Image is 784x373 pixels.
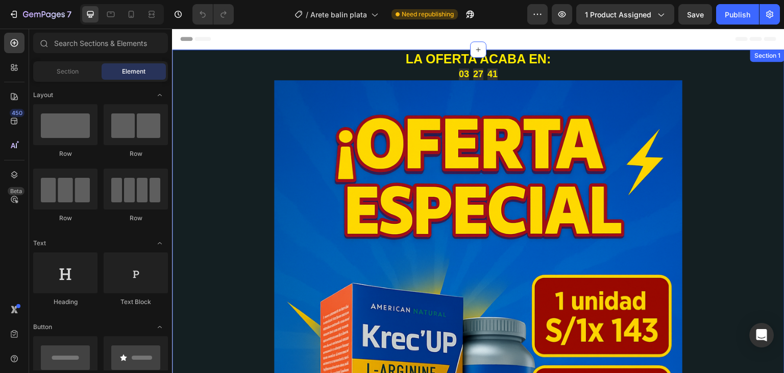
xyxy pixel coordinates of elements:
div: Row [33,149,97,158]
div: Open Intercom Messenger [749,323,774,347]
span: Toggle open [152,235,168,251]
div: Beta [8,187,24,195]
p: 7 [67,8,71,20]
span: Arete balin plata [310,9,367,20]
span: Text [33,239,46,248]
span: Element [122,67,145,76]
span: Toggle open [152,319,168,335]
div: Row [104,214,168,223]
span: 1 product assigned [585,9,651,20]
div: Text Block [104,297,168,307]
iframe: Design area [172,29,784,373]
div: 450 [10,109,24,117]
div: 41 [315,40,326,52]
div: Row [104,149,168,158]
span: Section [57,67,79,76]
span: Need republishing [402,10,454,19]
div: Undo/Redo [192,4,234,25]
span: Save [687,10,704,19]
input: Search Sections & Elements [33,33,168,53]
div: Row [33,214,97,223]
button: 1 product assigned [576,4,674,25]
button: Publish [716,4,759,25]
button: Save [678,4,712,25]
div: Heading [33,297,97,307]
span: Toggle open [152,87,168,103]
div: Section 1 [580,22,610,32]
div: 27 [301,40,311,52]
span: Layout [33,90,53,100]
span: / [306,9,308,20]
div: 03 [287,40,297,52]
span: Button [33,322,52,332]
button: 7 [4,4,76,25]
div: Publish [725,9,750,20]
